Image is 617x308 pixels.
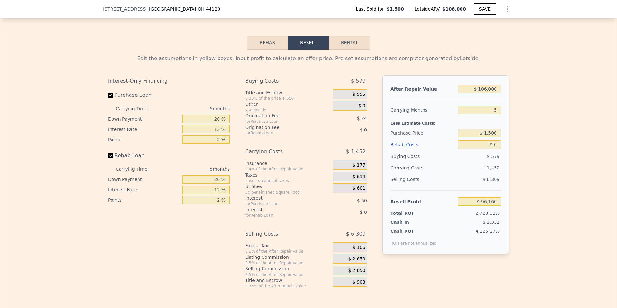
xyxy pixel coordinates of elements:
[245,160,330,167] div: Insurance
[245,254,330,260] div: Listing Commission
[390,116,501,127] div: Less Estimate Costs:
[245,213,317,218] div: for Rehab Loan
[358,103,365,109] span: $ 0
[390,127,455,139] div: Purchase Price
[245,260,330,266] div: 2.5% of the After Repair Value
[247,36,288,50] button: Rehab
[360,210,367,215] span: $ 0
[245,119,317,124] div: for Purchase Loan
[390,219,431,225] div: Cash In
[245,107,330,113] div: you decide!
[353,279,365,285] span: $ 903
[390,196,455,207] div: Resell Profit
[356,6,387,12] span: Last Sold for
[245,75,317,87] div: Buying Costs
[245,284,330,289] div: 0.33% of the After Repair Value
[108,55,509,62] div: Edit the assumptions in yellow boxes. Input profit to calculate an offer price. Pre-set assumptio...
[329,36,370,50] button: Rental
[108,185,180,195] div: Interest Rate
[245,178,330,183] div: based on annual taxes
[148,6,220,12] span: , [GEOGRAPHIC_DATA]
[108,124,180,134] div: Interest Rate
[245,131,317,136] div: for Rehab Loan
[108,89,180,101] label: Purchase Loan
[348,268,365,274] span: $ 2,650
[245,277,330,284] div: Title and Escrow
[390,174,455,185] div: Selling Costs
[245,190,330,195] div: 3¢ per Finished Square Foot
[108,134,180,145] div: Points
[108,153,113,158] input: Rehab Loan
[475,229,500,234] span: 4,125.27%
[245,146,317,158] div: Carrying Costs
[390,210,431,216] div: Total ROI
[196,6,220,12] span: , OH 44120
[357,116,367,121] span: $ 24
[390,150,455,162] div: Buying Costs
[108,195,180,205] div: Points
[487,154,500,159] span: $ 579
[360,127,367,132] span: $ 0
[160,104,230,114] div: 5 months
[245,242,330,249] div: Excise Tax
[245,113,317,119] div: Origination Fee
[245,201,317,206] div: for Purchase Loan
[245,183,330,190] div: Utilities
[351,75,366,87] span: $ 579
[390,162,431,174] div: Carrying Costs
[245,266,330,272] div: Selling Commission
[346,146,366,158] span: $ 1,452
[348,256,365,262] span: $ 2,650
[245,96,330,101] div: 0.33% of the price + 550
[108,174,180,185] div: Down Payment
[415,6,442,12] span: Lotside ARV
[501,3,514,15] button: Show Options
[245,206,317,213] div: Interest
[387,6,404,12] span: $1,500
[245,101,330,107] div: Other
[288,36,329,50] button: Resell
[353,245,365,250] span: $ 106
[245,172,330,178] div: Taxes
[346,228,366,240] span: $ 6,309
[245,89,330,96] div: Title and Escrow
[353,162,365,168] span: $ 177
[442,6,466,12] span: $106,000
[103,6,148,12] span: [STREET_ADDRESS]
[390,234,437,246] div: ROIs are not annualized
[160,164,230,174] div: 5 months
[390,139,455,150] div: Rehab Costs
[108,93,113,98] input: Purchase Loan
[245,272,330,277] div: 2.5% of the After Repair Value
[390,104,455,116] div: Carrying Months
[116,104,157,114] div: Carrying Time
[116,164,157,174] div: Carrying Time
[483,220,500,225] span: $ 2,331
[353,174,365,180] span: $ 614
[353,92,365,97] span: $ 555
[108,75,230,87] div: Interest-Only Financing
[390,228,437,234] div: Cash ROI
[483,165,500,170] span: $ 1,452
[353,186,365,191] span: $ 601
[245,228,317,240] div: Selling Costs
[475,211,500,216] span: 2,723.31%
[108,150,180,161] label: Rehab Loan
[245,124,317,131] div: Origination Fee
[474,3,496,15] button: SAVE
[108,114,180,124] div: Down Payment
[245,249,330,254] div: 0.1% of the After Repair Value
[390,83,455,95] div: After Repair Value
[483,177,500,182] span: $ 6,309
[245,195,317,201] div: Interest
[357,198,367,203] span: $ 60
[245,167,330,172] div: 0.4% of the After Repair Value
